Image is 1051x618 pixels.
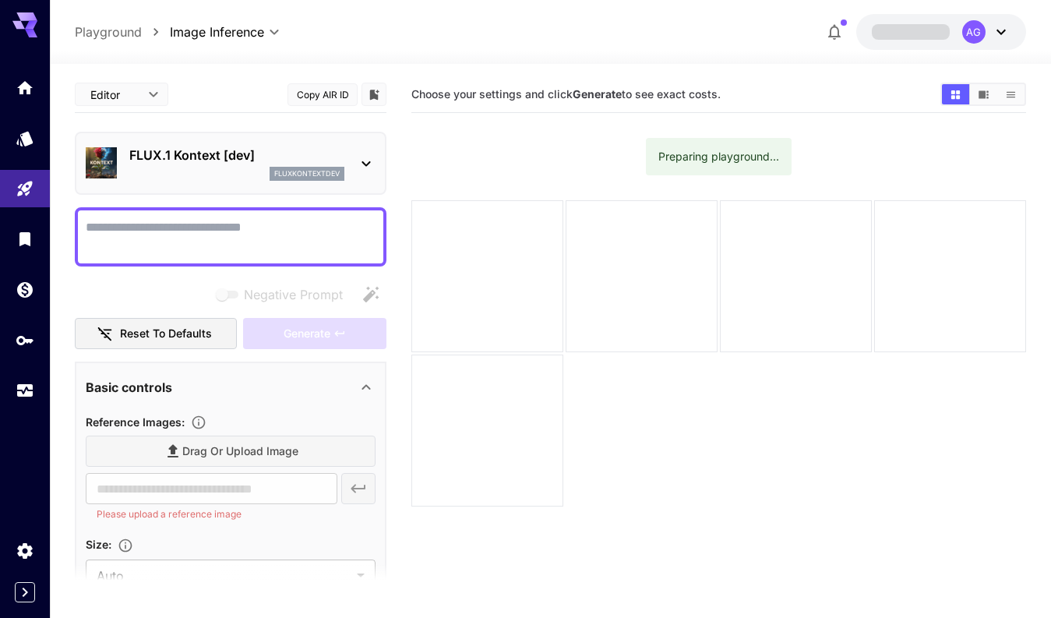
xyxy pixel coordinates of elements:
span: Negative prompts are not compatible with the selected model. [213,284,355,304]
p: Please upload a reference image [97,507,326,522]
div: FLUX.1 Kontext [dev]fluxkontextdev [86,139,376,187]
button: Upload a reference image to guide the result. This is needed for Image-to-Image or Inpainting. Su... [185,415,213,430]
button: Show images in grid view [942,84,969,104]
div: Show images in grid viewShow images in video viewShow images in list view [940,83,1026,106]
div: Preparing playground... [658,143,779,171]
span: Editor [90,87,139,103]
b: Generate [573,87,622,101]
button: Expand sidebar [15,582,35,602]
button: Reset to defaults [75,318,237,350]
span: Size : [86,538,111,551]
div: Settings [16,541,34,560]
button: Copy AIR ID [287,83,358,106]
div: AG [962,20,986,44]
span: Negative Prompt [244,285,343,304]
p: fluxkontextdev [274,168,340,179]
a: Playground [75,23,142,41]
button: Show images in list view [997,84,1025,104]
p: Basic controls [86,378,172,397]
div: Library [16,229,34,249]
div: Playground [16,179,34,199]
button: Adjust the dimensions of the generated image by specifying its width and height in pixels, or sel... [111,538,139,553]
button: AG [856,14,1026,50]
span: Reference Images : [86,415,185,429]
div: Wallet [16,280,34,299]
div: Home [16,78,34,97]
span: Choose your settings and click to see exact costs. [411,87,721,101]
nav: breadcrumb [75,23,170,41]
div: API Keys [16,330,34,350]
button: Add to library [367,85,381,104]
div: Models [16,129,34,148]
div: Please upload a reference image [243,318,386,350]
div: Usage [16,381,34,401]
p: FLUX.1 Kontext [dev] [129,146,344,164]
button: Show images in video view [970,84,997,104]
span: Image Inference [170,23,264,41]
div: Basic controls [86,369,376,406]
